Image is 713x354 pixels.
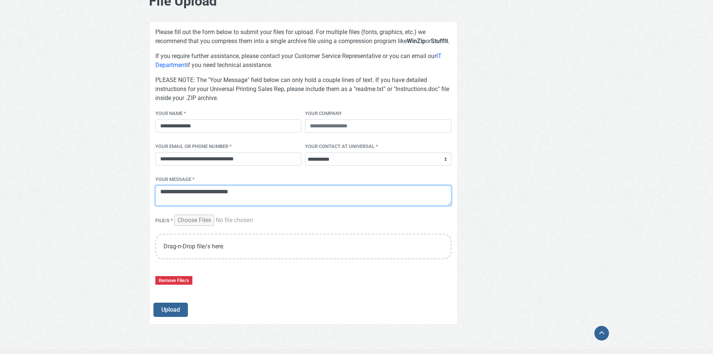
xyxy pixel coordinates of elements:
strong: StuffIt [431,37,448,45]
label: Your Name * [155,110,186,118]
p: If you require further assistance, please contact your Customer Service Representative or you can... [155,52,451,70]
label: Your contact at Universal * [305,143,378,151]
strong: WinZip [407,37,426,45]
label: Your Company [305,110,342,118]
div: Drag-n-Drop file/s here. [155,234,451,259]
button: Upload [153,303,188,317]
a: Remove File/s [155,276,192,285]
label: YOUR EMAIL OR PHONE NUMBER * [155,143,232,151]
p: PLEASE NOTE: The "Your Message" field below can only hold a couple lines of text. If you have det... [155,76,451,103]
label: Your Message * [155,176,195,184]
label: File/s * [155,217,173,225]
p: Please fill out the form below to submit your files for upload. For multiple files (fonts, graphi... [155,28,451,46]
